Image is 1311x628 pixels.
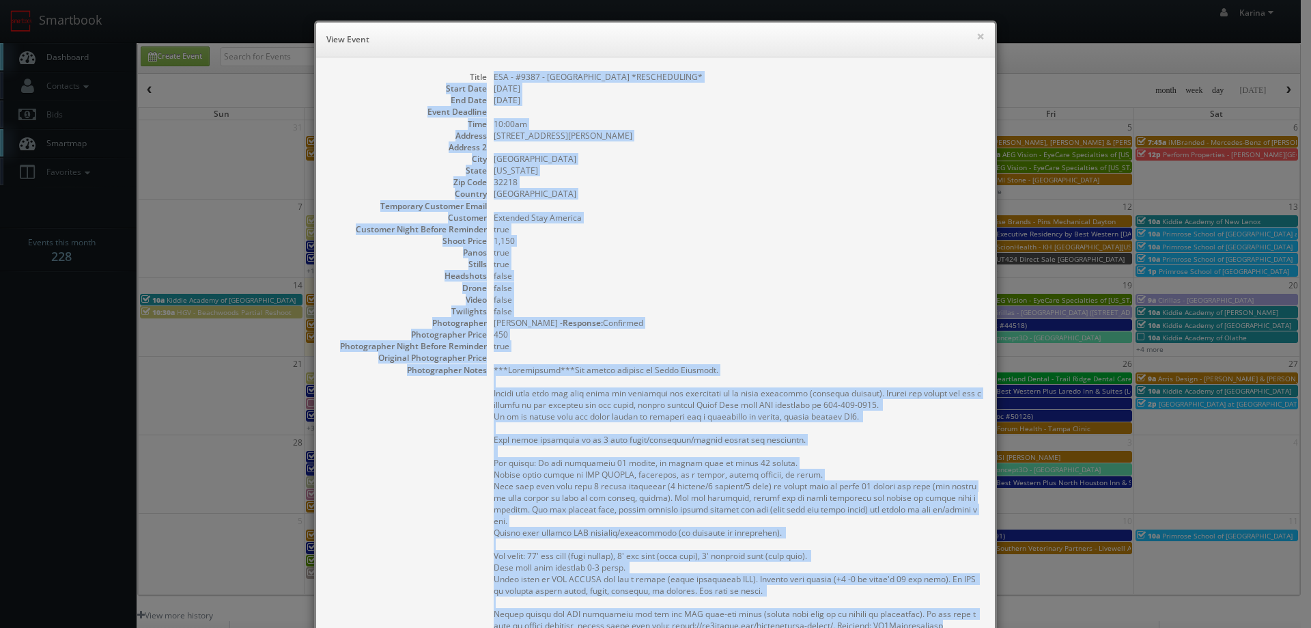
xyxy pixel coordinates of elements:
[494,83,981,94] dd: [DATE]
[330,340,487,352] dt: Photographer Night Before Reminder
[330,258,487,270] dt: Stills
[563,317,603,329] b: Response:
[494,340,981,352] dd: true
[326,33,985,46] h6: View Event
[494,71,981,83] dd: ESA - #9387 - [GEOGRAPHIC_DATA] *RESCHEDULING*
[494,235,981,247] dd: 1,150
[330,94,487,106] dt: End Date
[330,223,487,235] dt: Customer Night Before Reminder
[330,282,487,294] dt: Drone
[330,317,487,329] dt: Photographer
[494,329,981,340] dd: 450
[494,317,981,329] dd: [PERSON_NAME] - Confirmed
[330,200,487,212] dt: Temporary Customer Email
[330,165,487,176] dt: State
[494,305,981,317] dd: false
[330,83,487,94] dt: Start Date
[330,235,487,247] dt: Shoot Price
[330,364,487,376] dt: Photographer Notes
[494,165,981,176] dd: [US_STATE]
[330,176,487,188] dt: Zip Code
[494,118,981,130] dd: 10:00am
[330,188,487,200] dt: Country
[494,223,981,235] dd: true
[494,176,981,188] dd: 32218
[976,31,985,41] button: ×
[494,270,981,282] dd: false
[494,282,981,294] dd: false
[494,294,981,305] dd: false
[494,188,981,200] dd: [GEOGRAPHIC_DATA]
[494,130,981,141] dd: [STREET_ADDRESS][PERSON_NAME]
[330,118,487,130] dt: Time
[330,270,487,282] dt: Headshots
[330,352,487,364] dt: Original Photographer Price
[330,130,487,141] dt: Address
[494,94,981,106] dd: [DATE]
[494,153,981,165] dd: [GEOGRAPHIC_DATA]
[494,212,981,223] dd: Extended Stay America
[330,212,487,223] dt: Customer
[494,258,981,270] dd: true
[330,106,487,118] dt: Event Deadline
[330,329,487,340] dt: Photographer Price
[330,153,487,165] dt: City
[330,305,487,317] dt: Twilights
[494,247,981,258] dd: true
[330,141,487,153] dt: Address 2
[330,71,487,83] dt: Title
[330,247,487,258] dt: Panos
[330,294,487,305] dt: Video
